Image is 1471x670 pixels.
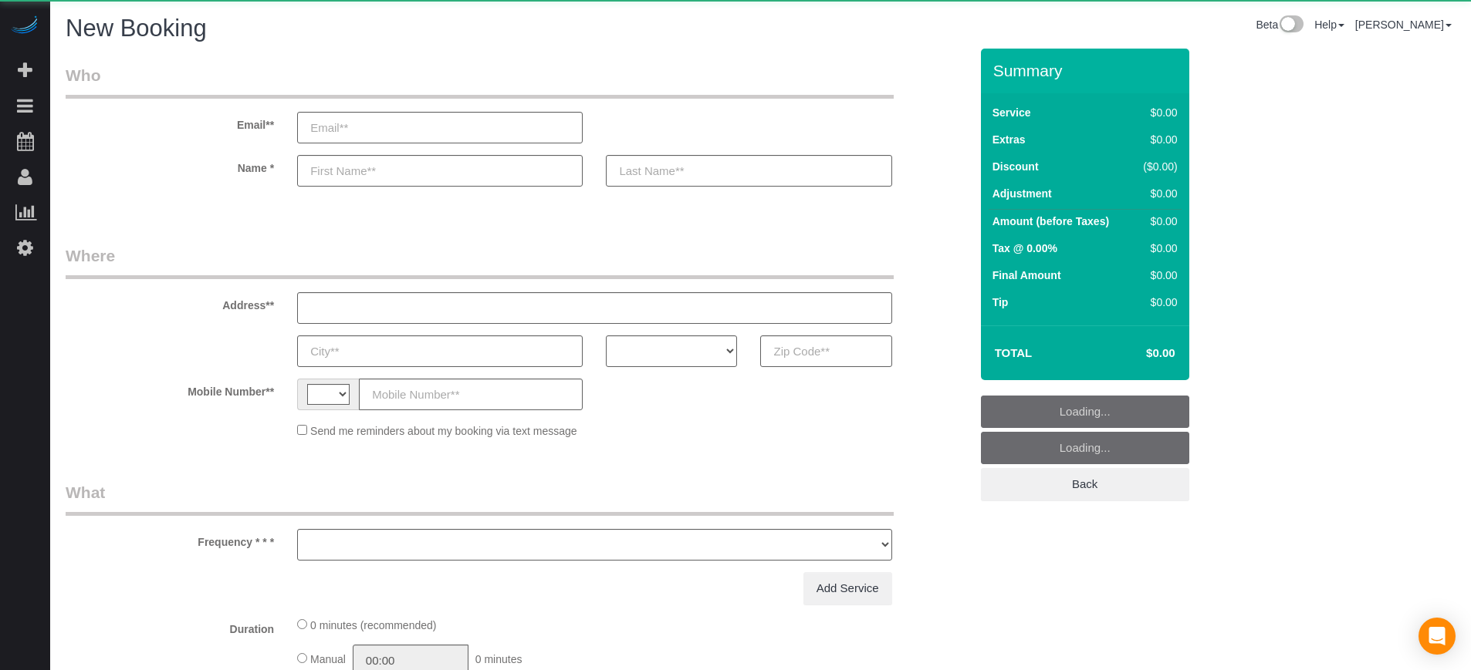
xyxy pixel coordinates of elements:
[310,619,436,631] span: 0 minutes (recommended)
[995,346,1033,359] strong: Total
[66,244,894,279] legend: Where
[606,155,891,187] input: Last Name**
[54,379,286,399] label: Mobile Number**
[54,155,286,176] label: Name *
[1314,19,1344,31] a: Help
[1256,19,1304,31] a: Beta
[1137,105,1178,120] div: $0.00
[310,653,346,665] span: Manual
[981,468,1189,500] a: Back
[993,62,1182,79] h3: Summary
[1137,241,1178,256] div: $0.00
[803,572,892,604] a: Add Service
[993,268,1061,283] label: Final Amount
[54,529,286,550] label: Frequency * * *
[66,481,894,516] legend: What
[1137,214,1178,229] div: $0.00
[1137,132,1178,147] div: $0.00
[1137,268,1178,283] div: $0.00
[1100,347,1175,360] h4: $0.00
[760,335,891,367] input: Zip Code**
[993,214,1109,229] label: Amount (before Taxes)
[1278,15,1304,35] img: New interface
[993,241,1057,256] label: Tax @ 0.00%
[1137,295,1178,310] div: $0.00
[993,186,1052,201] label: Adjustment
[310,425,577,437] span: Send me reminders about my booking via text message
[66,15,207,42] span: New Booking
[1137,186,1178,201] div: $0.00
[54,616,286,637] label: Duration
[993,132,1026,147] label: Extras
[9,15,40,37] img: Automaid Logo
[359,379,583,410] input: Mobile Number**
[993,159,1039,174] label: Discount
[993,105,1031,120] label: Service
[475,653,522,665] span: 0 minutes
[1355,19,1452,31] a: [PERSON_NAME]
[297,155,583,187] input: First Name**
[1419,618,1456,655] div: Open Intercom Messenger
[1137,159,1178,174] div: ($0.00)
[66,64,894,99] legend: Who
[993,295,1009,310] label: Tip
